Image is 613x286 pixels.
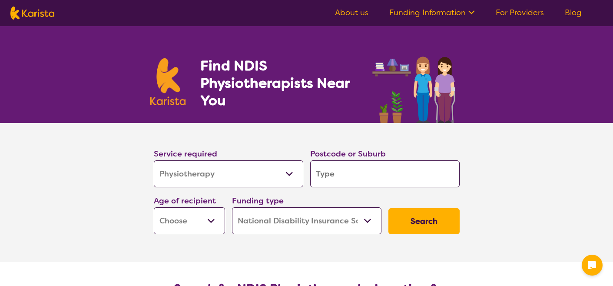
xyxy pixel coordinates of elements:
[335,7,368,18] a: About us
[388,208,460,234] button: Search
[150,58,186,105] img: Karista logo
[200,57,361,109] h1: Find NDIS Physiotherapists Near You
[10,7,54,20] img: Karista logo
[370,47,463,123] img: physiotherapy
[389,7,475,18] a: Funding Information
[154,149,217,159] label: Service required
[565,7,582,18] a: Blog
[310,149,386,159] label: Postcode or Suburb
[154,196,216,206] label: Age of recipient
[496,7,544,18] a: For Providers
[232,196,284,206] label: Funding type
[310,160,460,187] input: Type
